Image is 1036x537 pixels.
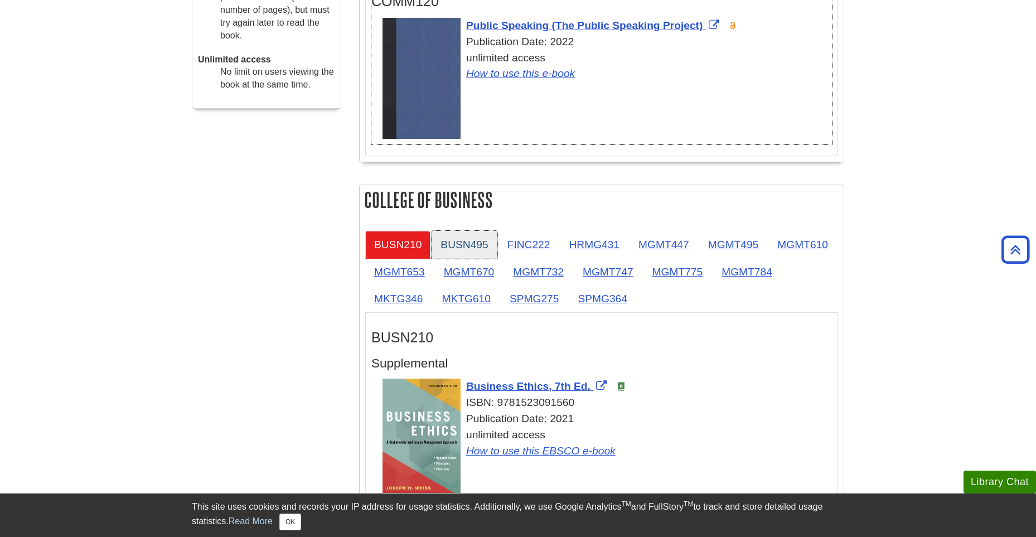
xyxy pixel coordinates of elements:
[729,21,737,30] img: Open Access
[504,258,573,286] a: MGMT732
[365,285,432,312] a: MKTG346
[383,427,832,459] div: unlimited access
[466,20,703,31] span: Public Speaking (The Public Speaking Project)
[279,514,301,530] button: Close
[229,516,273,526] a: Read More
[433,285,499,312] a: MKTG610
[466,20,722,31] a: Link opens in new window
[569,285,636,312] a: SPMG364
[466,380,609,392] a: Link opens in new window
[198,54,335,66] dt: Unlimited access
[383,50,832,83] div: unlimited access
[617,382,626,391] img: e-Book
[560,231,628,258] a: HRMG431
[501,285,568,312] a: SPMG275
[383,18,461,139] img: Cover Art
[220,66,335,91] dd: No limit on users viewing the book at the same time.
[466,445,616,457] a: How to use this EBSCO e-book
[383,411,832,427] div: Publication Date: 2021
[383,379,461,497] img: Cover Art
[498,231,559,258] a: FINC222
[371,357,832,371] h4: Supplemental
[383,34,832,50] div: Publication Date: 2022
[365,258,434,286] a: MGMT653
[964,471,1036,494] button: Library Chat
[768,231,837,258] a: MGMT610
[365,231,430,258] a: BUSN210
[643,258,712,286] a: MGMT775
[371,330,832,346] h3: BUSN210
[630,231,698,258] a: MGMT447
[360,185,844,215] h2: College of Business
[621,500,631,508] sup: TM
[699,231,768,258] a: MGMT495
[383,395,832,411] div: ISBN: 9781523091560
[432,231,497,258] a: BUSN495
[466,380,590,392] span: Business Ethics, 7th Ed.
[998,242,1033,257] a: Back to Top
[684,500,693,508] sup: TM
[466,67,575,79] a: How to use this e-book
[574,258,642,286] a: MGMT747
[435,258,504,286] a: MGMT670
[713,258,781,286] a: MGMT784
[192,500,844,530] div: This site uses cookies and records your IP address for usage statistics. Additionally, we use Goo...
